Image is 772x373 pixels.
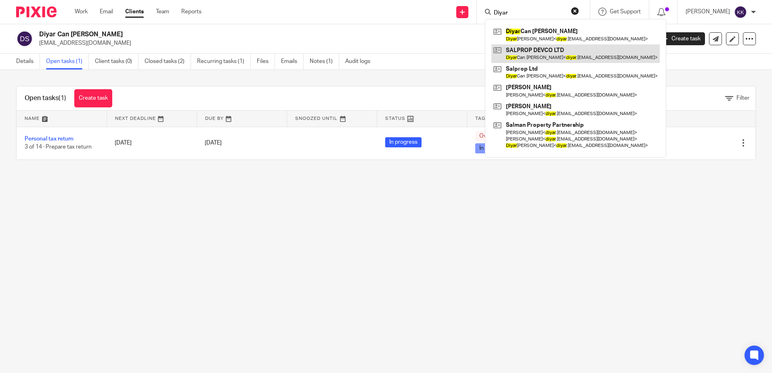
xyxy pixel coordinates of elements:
a: Reports [181,8,201,16]
span: Get Support [610,9,641,15]
span: Status [385,116,405,121]
a: Details [16,54,40,69]
a: Team [156,8,169,16]
a: Open tasks (1) [46,54,89,69]
a: Audit logs [345,54,376,69]
a: Work [75,8,88,16]
td: [DATE] [107,127,197,159]
a: Client tasks (0) [95,54,138,69]
span: Tags [475,116,489,121]
img: svg%3E [16,30,33,47]
a: Personal tax return [25,136,73,142]
a: Create task [74,89,112,107]
a: Clients [125,8,144,16]
img: svg%3E [734,6,747,19]
span: Filter [736,95,749,101]
a: Notes (1) [310,54,339,69]
a: Closed tasks (2) [145,54,191,69]
p: [PERSON_NAME] [686,8,730,16]
a: Files [257,54,275,69]
a: Create task [658,32,705,45]
a: Email [100,8,113,16]
span: In Partner/Manager Review [475,143,551,153]
h2: Diyar Can [PERSON_NAME] [39,30,524,39]
a: Emails [281,54,304,69]
span: In progress [385,137,422,147]
a: Recurring tasks (1) [197,54,251,69]
span: Snoozed Until [295,116,338,121]
span: Overdue [475,131,506,141]
span: 3 of 14 · Prepare tax return [25,145,92,150]
h1: Open tasks [25,94,66,103]
span: (1) [59,95,66,101]
img: Pixie [16,6,57,17]
span: [DATE] [205,140,222,146]
p: [EMAIL_ADDRESS][DOMAIN_NAME] [39,39,646,47]
button: Clear [571,7,579,15]
input: Search [493,10,566,17]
